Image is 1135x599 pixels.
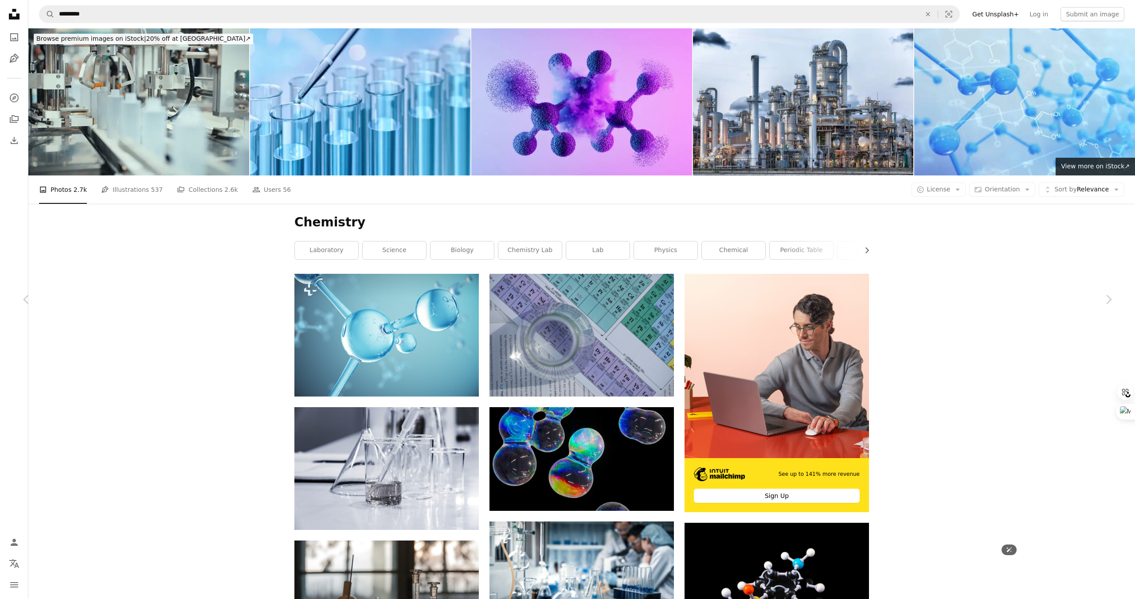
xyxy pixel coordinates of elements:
[294,407,479,530] img: three clear beakers placed on tabletop
[498,241,562,259] a: chemistry lab
[489,407,674,511] img: a group of soap bubbles floating in the air
[1024,7,1053,21] a: Log in
[969,183,1035,197] button: Orientation
[685,274,869,458] img: file-1722962848292-892f2e7827caimage
[5,132,23,149] a: Download History
[1061,7,1124,21] button: Submit an image
[294,274,479,397] img: 3D illustration molecules. Atoms bacgkround. Medical background for banner or flyer. Molecular st...
[431,241,494,259] a: biology
[489,274,674,397] img: round clear glass on white paper
[1082,257,1135,342] a: Next
[250,28,471,175] img: Test tubes filled with blue liquid. A pipette is dispensing a droplet.
[634,241,697,259] a: physics
[1056,158,1135,175] a: View more on iStock↗
[5,28,23,46] a: Photos
[1061,163,1130,170] span: View more on iStock ↗
[489,455,674,463] a: a group of soap bubbles floating in the air
[5,110,23,128] a: Collections
[363,241,426,259] a: science
[39,5,960,23] form: Find visuals sitewide
[914,28,1135,175] img: 3D model of molecule or atom nano on chemistry formular background. Research chemical concept.
[566,241,630,259] a: lab
[5,89,23,107] a: Explore
[770,241,833,259] a: periodic table
[489,331,674,339] a: round clear glass on white paper
[927,186,951,193] span: License
[5,555,23,572] button: Language
[1039,183,1124,197] button: Sort byRelevance
[938,6,959,23] button: Visual search
[177,175,238,204] a: Collections 2.6k
[912,183,966,197] button: License
[36,35,146,42] span: Browse premium images on iStock |
[151,185,163,194] span: 537
[252,175,291,204] a: Users 56
[294,214,869,230] h1: Chemistry
[859,241,869,259] button: scroll list to the right
[294,331,479,339] a: 3D illustration molecules. Atoms bacgkround. Medical background for banner or flyer. Molecular st...
[693,28,914,175] img: Oil refinery plant, Chemical factory, Oil and Gas Industrial zone, oil pipeline with valves in la...
[694,489,860,503] div: Sign Up
[283,185,291,194] span: 56
[295,241,358,259] a: laboratory
[5,576,23,594] button: Menu
[39,6,55,23] button: Search Unsplash
[838,241,901,259] a: chemist
[685,274,869,513] a: See up to 141% more revenueSign Up
[1054,185,1109,194] span: Relevance
[985,186,1020,193] span: Orientation
[1054,186,1076,193] span: Sort by
[28,28,258,50] a: Browse premium images on iStock|20% off at [GEOGRAPHIC_DATA]↗
[294,464,479,472] a: three clear beakers placed on tabletop
[224,185,238,194] span: 2.6k
[967,7,1024,21] a: Get Unsplash+
[471,28,692,175] img: Molecular Structure with Particles
[5,50,23,67] a: Illustrations
[28,28,249,175] img: pharmaceutical or cosmetic production line with automated dispenser for small plastic bottles | p...
[918,6,938,23] button: Clear
[5,533,23,551] a: Log in / Sign up
[34,34,253,44] div: 20% off at [GEOGRAPHIC_DATA] ↗
[779,471,860,478] span: See up to 141% more revenue
[694,467,745,482] img: file-1690386555781-336d1949dad1image
[685,580,869,588] a: blue white and yellow balloons
[489,579,674,587] a: Health care researchers working in life science laboratory
[702,241,765,259] a: chemical
[101,175,163,204] a: Illustrations 537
